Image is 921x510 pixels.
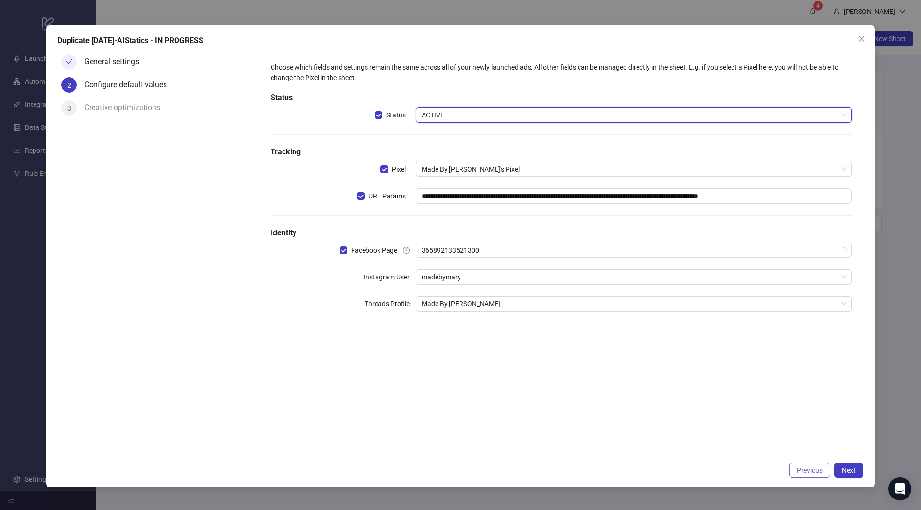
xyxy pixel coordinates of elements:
span: loading [840,247,847,254]
div: Open Intercom Messenger [888,477,911,500]
button: Previous [789,463,830,478]
label: Instagram User [364,269,416,285]
h5: Status [271,92,852,104]
label: Threads Profile [365,296,416,312]
div: Configure default values [84,77,175,93]
span: Next [842,466,856,474]
span: 3 [67,104,71,112]
span: ACTIVE [422,108,846,122]
span: 365892133521300 [422,243,846,257]
span: question-circle [403,247,410,254]
span: 2 [67,81,71,89]
div: Creative optimizations [84,100,168,116]
div: Duplicate [DATE]-AIStatics - IN PROGRESS [58,35,863,46]
div: General settings [84,54,147,70]
span: Made By Mary [422,297,846,311]
div: Choose which fields and settings remain the same across all of your newly launched ads. All other... [271,62,852,83]
span: Made By Mary's Pixel [422,162,846,176]
span: check [66,58,72,65]
span: URL Params [365,191,410,201]
span: Previous [797,466,823,474]
span: close [858,35,865,43]
span: Status [382,110,410,120]
span: Facebook Page [347,245,401,255]
span: madebymary [422,270,846,284]
span: Pixel [388,164,410,174]
h5: Identity [271,227,852,239]
h5: Tracking [271,146,852,158]
button: Close [854,31,869,46]
button: Next [834,463,863,478]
